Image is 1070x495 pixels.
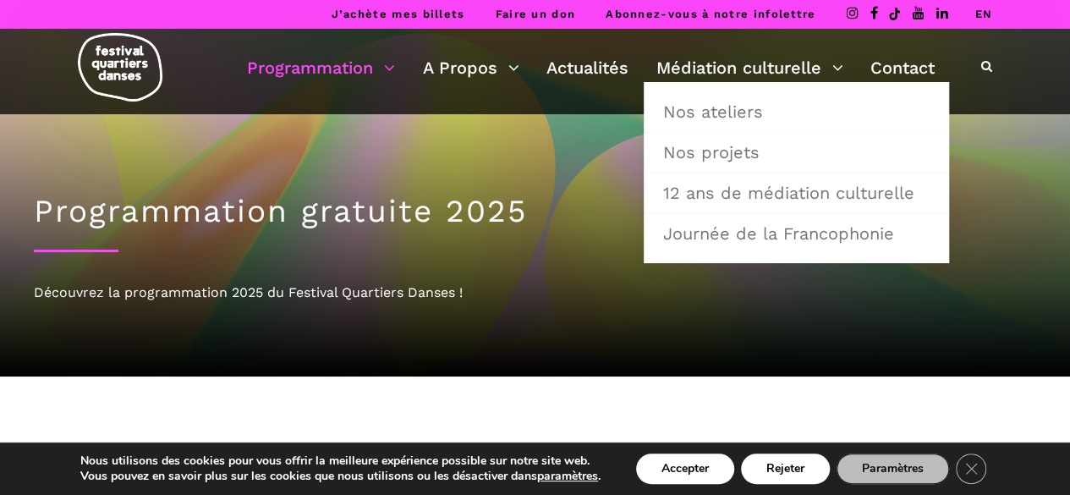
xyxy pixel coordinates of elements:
[656,53,843,82] a: Médiation culturelle
[653,92,940,131] a: Nos ateliers
[423,53,519,82] a: A Propos
[606,8,815,20] a: Abonnez-vous à notre infolettre
[653,173,940,212] a: 12 ans de médiation culturelle
[80,469,601,484] p: Vous pouvez en savoir plus sur les cookies que nous utilisons ou les désactiver dans .
[34,282,1036,304] div: Découvrez la programmation 2025 du Festival Quartiers Danses !
[546,53,628,82] a: Actualités
[537,469,598,484] button: paramètres
[653,133,940,172] a: Nos projets
[80,454,601,469] p: Nous utilisons des cookies pour vous offrir la meilleure expérience possible sur notre site web.
[837,454,949,484] button: Paramètres
[331,8,464,20] a: J’achète mes billets
[653,214,940,253] a: Journée de la Francophonie
[636,454,734,484] button: Accepter
[870,53,935,82] a: Contact
[78,33,162,102] img: logo-fqd-med
[34,193,1036,230] h1: Programmation gratuite 2025
[495,8,575,20] a: Faire un don
[741,454,830,484] button: Rejeter
[956,454,986,484] button: Close GDPR Cookie Banner
[247,53,395,82] a: Programmation
[974,8,992,20] a: EN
